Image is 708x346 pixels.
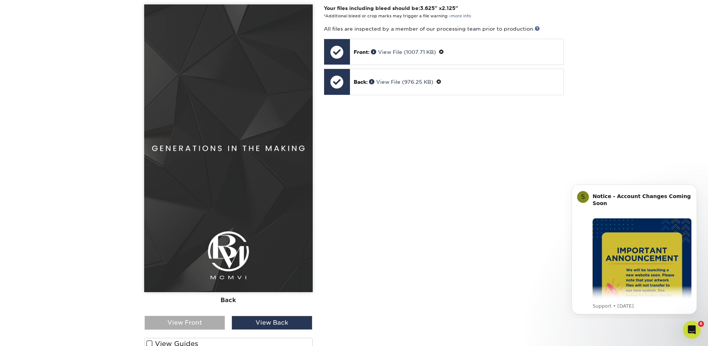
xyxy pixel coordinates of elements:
[324,5,458,11] strong: Your files including bleed should be: " x "
[144,292,313,308] div: Back
[369,79,433,85] a: View File (976.25 KB)
[560,178,708,319] iframe: Intercom notifications message
[371,49,436,55] a: View File (1007.71 KB)
[442,5,455,11] span: 2.125
[324,25,564,32] p: All files are inspected by a member of our processing team prior to production.
[354,49,369,55] span: Front:
[683,321,701,339] iframe: Intercom live chat
[698,321,704,327] span: 6
[354,79,368,85] span: Back:
[420,5,435,11] span: 3.625
[232,316,312,330] div: View Back
[324,14,471,18] small: *Additional bleed or crop marks may trigger a file warning –
[145,316,225,330] div: View Front
[451,14,471,18] a: more info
